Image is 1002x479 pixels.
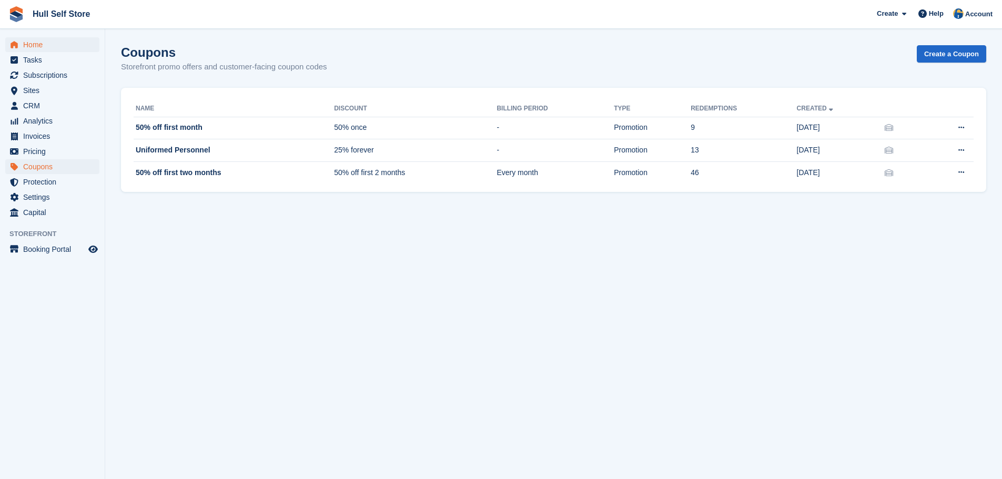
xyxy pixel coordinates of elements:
[5,159,99,174] a: menu
[5,98,99,113] a: menu
[23,83,86,98] span: Sites
[797,161,885,184] td: [DATE]
[614,117,691,139] td: Promotion
[5,37,99,52] a: menu
[134,139,334,162] td: Uniformed Personnel
[23,68,86,83] span: Subscriptions
[497,117,614,139] td: -
[23,159,86,174] span: Coupons
[5,242,99,257] a: menu
[23,190,86,205] span: Settings
[497,139,614,162] td: -
[691,161,796,184] td: 46
[5,83,99,98] a: menu
[334,100,497,117] th: Discount
[917,45,986,63] a: Create a Coupon
[134,161,334,184] td: 50% off first two months
[5,175,99,189] a: menu
[497,100,614,117] th: Billing Period
[8,6,24,22] img: stora-icon-8386f47178a22dfd0bd8f6a31ec36ba5ce8667c1dd55bd0f319d3a0aa187defe.svg
[691,100,796,117] th: Redemptions
[23,205,86,220] span: Capital
[5,190,99,205] a: menu
[134,100,334,117] th: Name
[5,68,99,83] a: menu
[23,129,86,144] span: Invoices
[691,117,796,139] td: 9
[23,144,86,159] span: Pricing
[23,114,86,128] span: Analytics
[87,243,99,256] a: Preview store
[23,98,86,113] span: CRM
[28,5,94,23] a: Hull Self Store
[334,161,497,184] td: 50% off first 2 months
[23,242,86,257] span: Booking Portal
[5,53,99,67] a: menu
[5,114,99,128] a: menu
[965,9,993,19] span: Account
[23,53,86,67] span: Tasks
[5,205,99,220] a: menu
[134,117,334,139] td: 50% off first month
[929,8,944,19] span: Help
[614,139,691,162] td: Promotion
[877,8,898,19] span: Create
[5,129,99,144] a: menu
[614,161,691,184] td: Promotion
[23,175,86,189] span: Protection
[23,37,86,52] span: Home
[334,117,497,139] td: 50% once
[121,61,327,73] p: Storefront promo offers and customer-facing coupon codes
[797,139,885,162] td: [DATE]
[5,144,99,159] a: menu
[497,161,614,184] td: Every month
[121,45,327,59] h1: Coupons
[797,117,885,139] td: [DATE]
[953,8,964,19] img: Hull Self Store
[797,105,835,112] a: Created
[9,229,105,239] span: Storefront
[614,100,691,117] th: Type
[691,139,796,162] td: 13
[334,139,497,162] td: 25% forever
